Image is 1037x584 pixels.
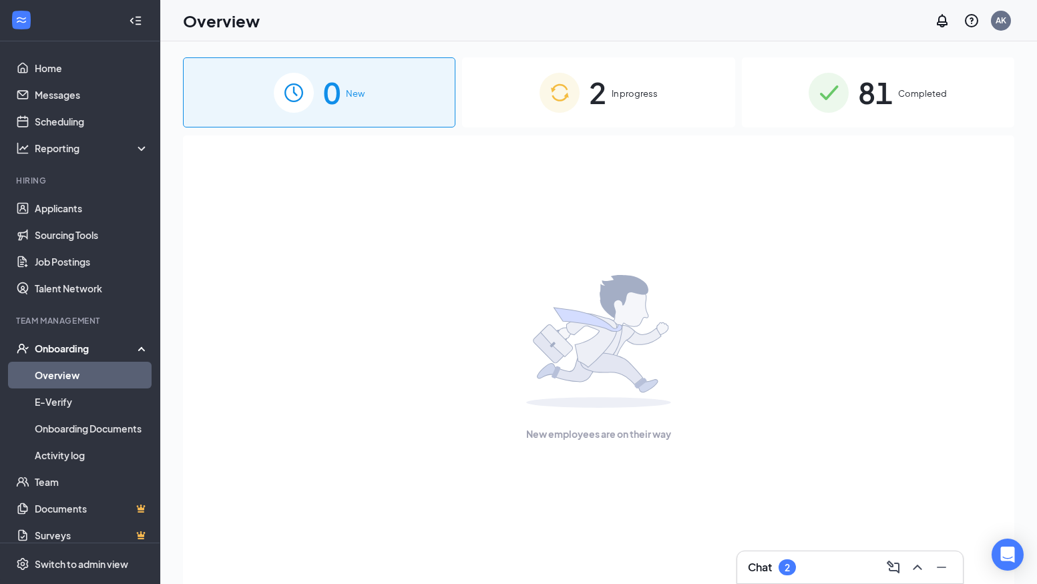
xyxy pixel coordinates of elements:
[992,539,1024,571] div: Open Intercom Messenger
[183,9,260,32] h1: Overview
[35,522,149,549] a: SurveysCrown
[526,426,671,441] span: New employees are on their way
[35,342,138,355] div: Onboarding
[323,69,341,115] span: 0
[129,14,142,27] svg: Collapse
[898,87,947,100] span: Completed
[35,81,149,108] a: Messages
[35,362,149,388] a: Overview
[15,13,28,27] svg: WorkstreamLogo
[934,13,950,29] svg: Notifications
[748,560,772,575] h3: Chat
[35,557,128,571] div: Switch to admin view
[35,442,149,469] a: Activity log
[35,55,149,81] a: Home
[964,13,980,29] svg: QuestionInfo
[35,388,149,415] a: E-Verify
[35,248,149,275] a: Job Postings
[16,175,146,186] div: Hiring
[35,275,149,302] a: Talent Network
[612,87,658,100] span: In progress
[16,141,29,155] svg: Analysis
[35,195,149,222] a: Applicants
[885,559,901,575] svg: ComposeMessage
[35,469,149,495] a: Team
[934,559,950,575] svg: Minimize
[858,69,893,115] span: 81
[35,141,150,155] div: Reporting
[589,69,606,115] span: 2
[909,559,925,575] svg: ChevronUp
[16,557,29,571] svg: Settings
[785,562,790,573] div: 2
[931,557,952,578] button: Minimize
[346,87,365,100] span: New
[883,557,904,578] button: ComposeMessage
[16,315,146,326] div: Team Management
[35,222,149,248] a: Sourcing Tools
[907,557,928,578] button: ChevronUp
[35,108,149,135] a: Scheduling
[16,342,29,355] svg: UserCheck
[35,495,149,522] a: DocumentsCrown
[996,15,1006,26] div: AK
[35,415,149,442] a: Onboarding Documents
